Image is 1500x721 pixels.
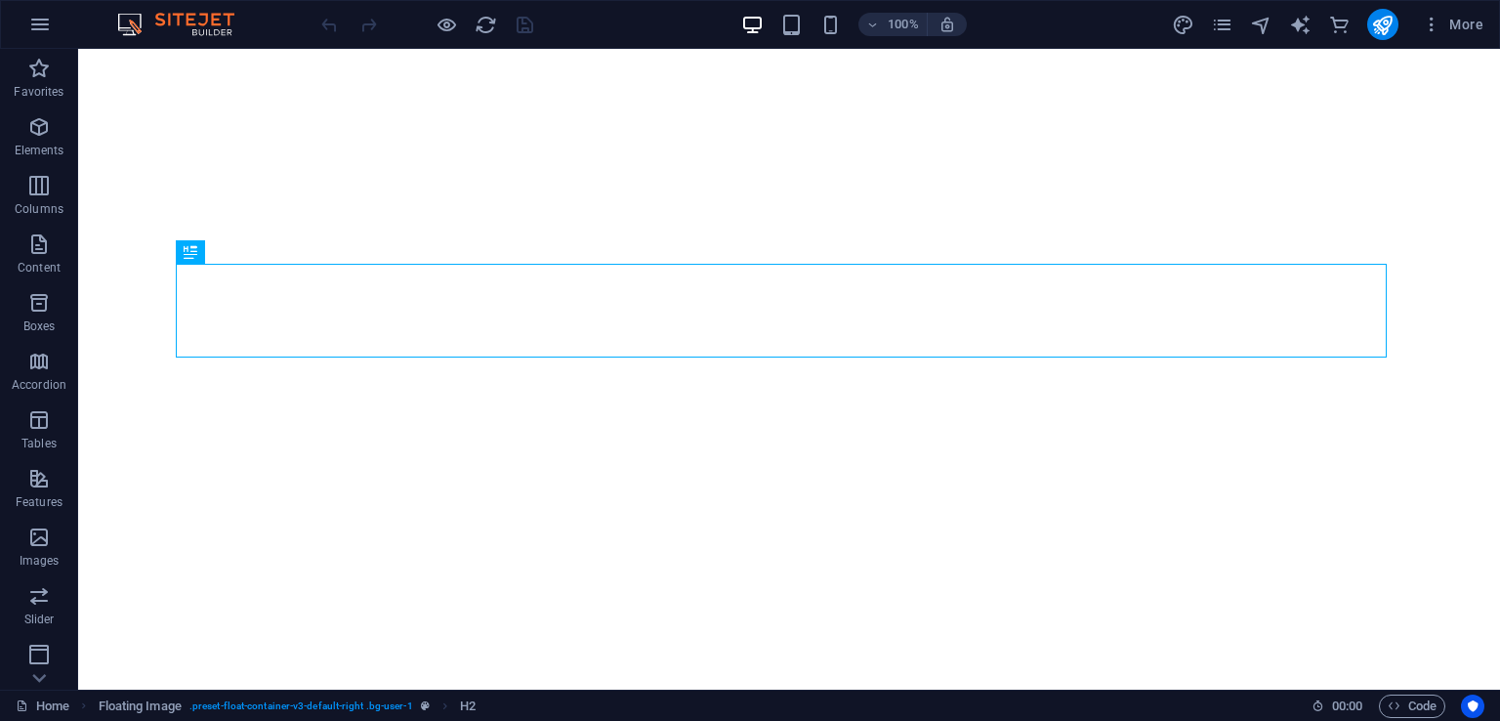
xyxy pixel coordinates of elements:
[435,13,458,36] button: Click here to leave preview mode and continue editing
[12,377,66,393] p: Accordion
[1332,695,1362,718] span: 00 00
[14,84,63,100] p: Favorites
[888,13,919,36] h6: 100%
[1250,13,1273,36] button: navigator
[938,16,956,33] i: On resize automatically adjust zoom level to fit chosen device.
[475,14,497,36] i: Reload page
[421,700,430,711] i: This element is a customizable preset
[189,695,413,718] span: . preset-float-container-v3-default-right .bg-user-1
[1367,9,1398,40] button: publish
[24,612,55,627] p: Slider
[1289,13,1312,36] button: text_generator
[1328,14,1351,36] i: Commerce
[1414,9,1491,40] button: More
[1172,14,1194,36] i: Design (Ctrl+Alt+Y)
[18,260,61,276] p: Content
[16,695,69,718] a: Click to cancel selection. Double-click to open Pages
[1211,14,1233,36] i: Pages (Ctrl+Alt+S)
[15,143,64,158] p: Elements
[1211,13,1234,36] button: pages
[1388,695,1437,718] span: Code
[21,436,57,451] p: Tables
[1379,695,1445,718] button: Code
[1172,13,1195,36] button: design
[474,13,497,36] button: reload
[1289,14,1312,36] i: AI Writer
[460,695,476,718] span: Click to select. Double-click to edit
[1371,14,1394,36] i: Publish
[15,201,63,217] p: Columns
[16,494,62,510] p: Features
[99,695,182,718] span: Click to select. Double-click to edit
[23,318,56,334] p: Boxes
[99,695,477,718] nav: breadcrumb
[1250,14,1272,36] i: Navigator
[1328,13,1352,36] button: commerce
[858,13,928,36] button: 100%
[20,553,60,569] p: Images
[1422,15,1483,34] span: More
[1312,695,1363,718] h6: Session time
[112,13,259,36] img: Editor Logo
[1461,695,1484,718] button: Usercentrics
[1346,699,1349,713] span: :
